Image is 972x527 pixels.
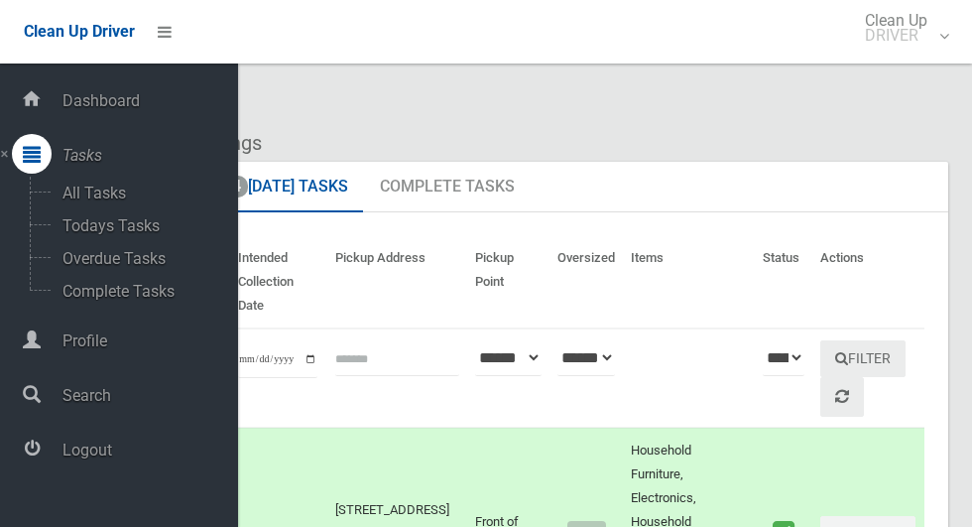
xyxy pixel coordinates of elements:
a: Complete Tasks [365,162,530,213]
small: DRIVER [865,28,927,43]
th: Pickup Point [467,236,550,329]
th: Actions [812,236,924,329]
th: Status [755,236,812,329]
span: Todays Tasks [57,216,221,235]
th: Intended Collection Date [230,236,327,329]
th: Oversized [549,236,623,329]
span: Logout [57,441,238,460]
span: Search [57,386,238,405]
span: Tasks [57,146,238,165]
th: Pickup Address [327,236,467,329]
span: Profile [57,331,238,350]
span: Clean Up Driver [24,22,135,41]
span: Dashboard [57,91,238,110]
span: All Tasks [57,184,221,202]
button: Filter [820,340,906,377]
span: Overdue Tasks [57,249,221,268]
th: Items [623,236,755,329]
a: 54[DATE] Tasks [201,162,363,213]
span: Complete Tasks [57,282,221,301]
a: Clean Up Driver [24,17,135,47]
span: Clean Up [855,13,947,43]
